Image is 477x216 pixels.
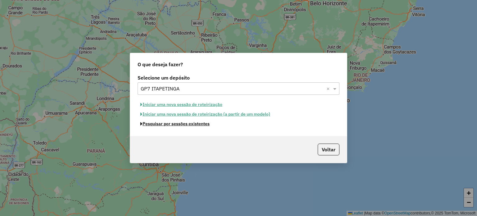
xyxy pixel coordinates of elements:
button: Iniciar uma nova sessão de roteirização [138,100,225,109]
button: Pesquisar por sessões existentes [138,119,212,129]
button: Iniciar uma nova sessão de roteirização (a partir de um modelo) [138,109,273,119]
label: Selecione um depósito [138,74,339,81]
button: Voltar [318,144,339,155]
span: Clear all [326,85,332,92]
span: O que deseja fazer? [138,61,183,68]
